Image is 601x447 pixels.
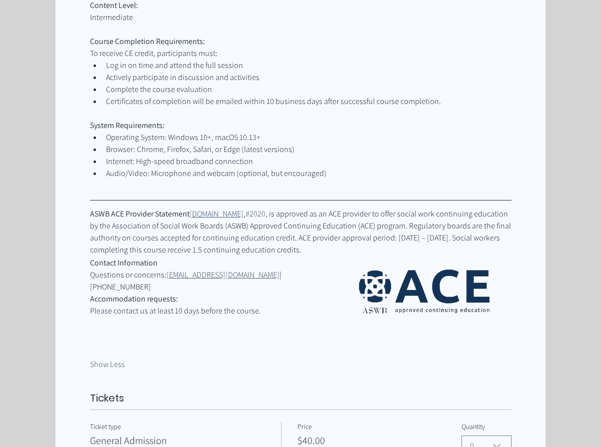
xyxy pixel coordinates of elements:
span: Accommodation requests: [90,293,178,304]
a: [DOMAIN_NAME] [189,208,243,219]
button: Show Less [90,359,125,370]
span: Operating System: Windows 10+, macOS 10.13+ [106,132,260,142]
span: Ticket type [90,422,121,431]
span: Certificates of completion will be emailed within 10 business days after successful course comple... [106,96,441,106]
span: To receive CE credit, participants must: [90,48,217,58]
a: #2020 [245,208,265,219]
span: Browser: Chrome, Firefox, Safari, or Edge (latest versions) [106,144,294,154]
span: Please contact us at least 10 days before the course. [90,305,261,316]
span: Intermediate [90,12,133,22]
span: Contact Information [90,257,157,268]
span: , [243,208,245,219]
span: Questions or concerns: [90,269,166,280]
span: , is approved as an ACE provider to offer social work continuing education by the Association of ... [90,208,512,255]
label: Quantity [461,422,511,432]
span: Audio/Video: Microphone and webcam (optional, but encouraged) [106,168,326,178]
span: ASWB ACE Provider Statement [90,208,189,219]
span: Internet: High-speed broadband connection [106,156,253,166]
span: Course Completion Requirements: [90,36,205,46]
a: [EMAIL_ADDRESS][DOMAIN_NAME] [166,269,279,280]
span: Actively participate in discussion and activities [106,72,259,82]
span: Complete the course evaluation [106,84,212,94]
span: Log in on time and attend the full session [106,60,243,70]
span: System Requirements: [90,120,164,130]
h2: Tickets [90,391,511,404]
span: Price [297,422,312,431]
